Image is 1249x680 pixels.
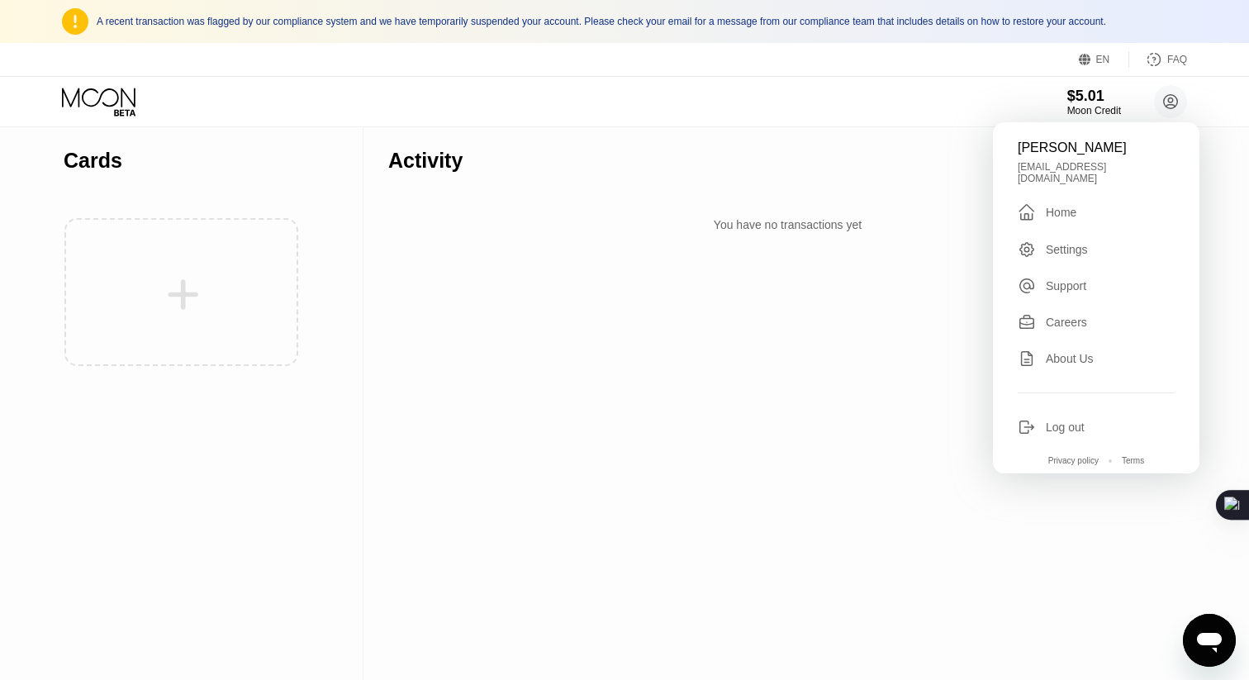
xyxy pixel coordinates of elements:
div: About Us [1018,350,1175,368]
div: Careers [1046,316,1087,329]
div: EN [1079,51,1129,68]
div: Moon Credit [1067,105,1121,117]
div: FAQ [1129,51,1187,68]
div: Cards [64,149,122,173]
div: EN [1096,54,1110,65]
div: About Us [1046,352,1094,365]
div: Activity [388,149,463,173]
div: A recent transaction was flagged by our compliance system and we have temporarily suspended your ... [97,16,1187,27]
div: $5.01Moon Credit [1067,88,1121,117]
div: Terms [1122,456,1144,465]
div: Log out [1046,421,1085,434]
div: Home [1046,206,1076,219]
div: Support [1046,279,1086,292]
div: You have no transactions yet [388,210,1187,240]
div: Careers [1018,313,1175,331]
iframe: Button to launch messaging window [1183,614,1236,667]
div: [EMAIL_ADDRESS][DOMAIN_NAME] [1018,161,1175,184]
div:  [1018,202,1036,222]
div: $5.01 [1067,88,1121,105]
div: Settings [1018,240,1175,259]
div: Settings [1046,243,1088,256]
div: Privacy policy [1048,456,1099,465]
div: Support [1018,277,1175,295]
div: Home [1018,202,1175,222]
div: [PERSON_NAME] [1018,140,1175,155]
div: FAQ [1167,54,1187,65]
div: Log out [1018,418,1175,436]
